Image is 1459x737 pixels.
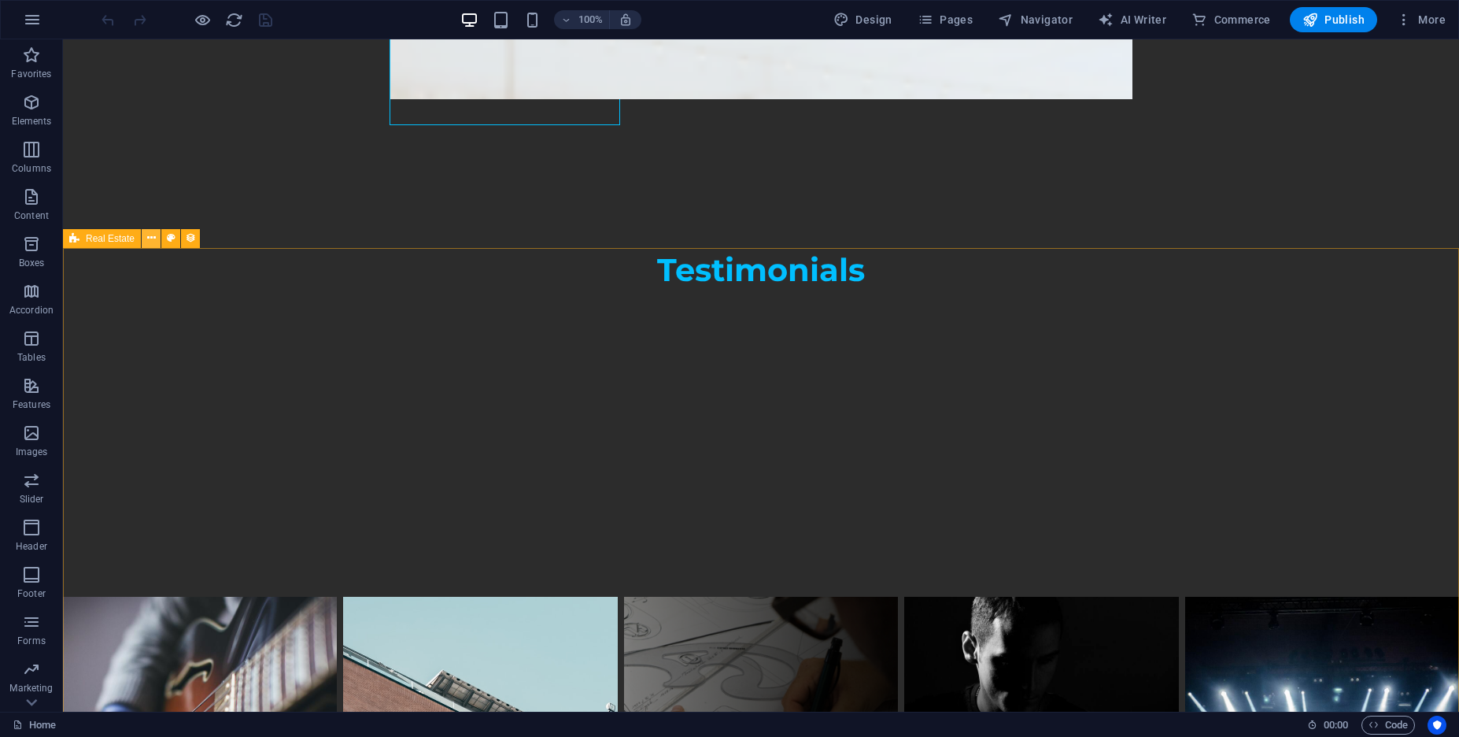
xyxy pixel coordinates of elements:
h6: Session time [1307,716,1349,735]
button: More [1390,7,1452,32]
button: Navigator [992,7,1079,32]
p: Accordion [9,304,54,317]
p: Elements [12,115,52,128]
span: More [1396,12,1446,28]
p: Forms [17,635,46,647]
a: Click to cancel selection. Double-click to open Pages [13,716,56,735]
button: Publish [1290,7,1377,32]
span: Real Estate [86,234,135,243]
p: Footer [17,587,46,600]
button: reload [224,10,243,29]
span: Navigator [998,12,1073,28]
span: Publish [1302,12,1365,28]
p: Columns [12,162,51,175]
span: AI Writer [1098,12,1166,28]
button: Usercentrics [1428,716,1446,735]
p: Images [16,446,48,458]
p: Marketing [9,682,53,694]
button: Design [827,7,899,32]
button: Click here to leave preview mode and continue editing [193,10,212,29]
span: 00 00 [1324,716,1348,735]
span: Pages [918,12,973,28]
button: 100% [554,10,610,29]
span: Design [833,12,892,28]
span: Commerce [1191,12,1271,28]
p: Header [16,540,47,553]
h6: 100% [578,10,603,29]
button: Code [1361,716,1415,735]
p: Favorites [11,68,51,80]
button: Pages [911,7,979,32]
i: Reload page [225,11,243,29]
p: Content [14,209,49,222]
span: : [1335,719,1337,731]
i: On resize automatically adjust zoom level to fit chosen device. [619,13,633,27]
p: Slider [20,493,44,506]
p: Boxes [19,257,45,269]
p: Tables [17,351,46,364]
span: Code [1369,716,1408,735]
button: AI Writer [1091,7,1173,32]
button: Commerce [1185,7,1277,32]
p: Features [13,398,50,411]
